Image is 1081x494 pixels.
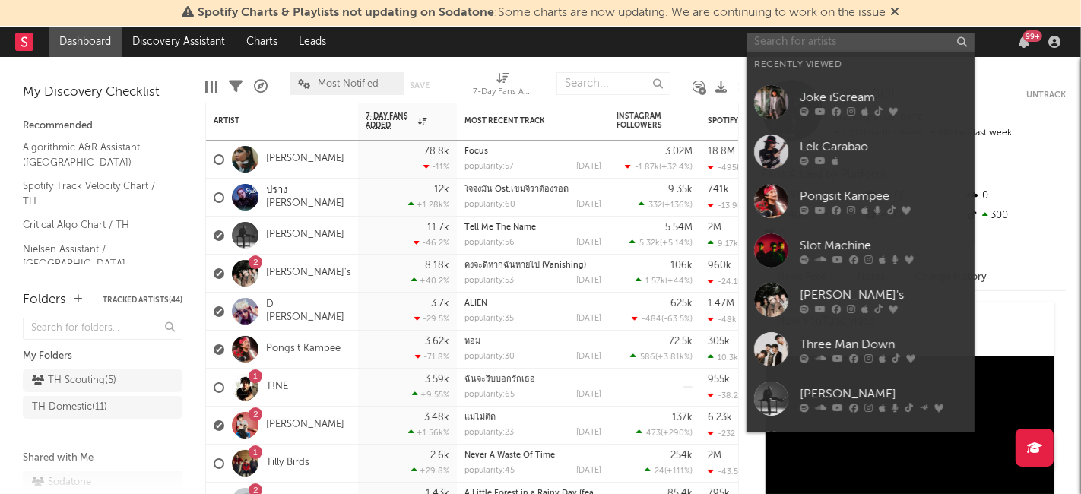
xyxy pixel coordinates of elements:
[965,186,1066,206] div: 0
[464,413,601,422] div: แม่ไม่ติด
[642,315,661,324] span: -484
[754,55,967,74] div: Recently Viewed
[425,337,449,347] div: 3.62k
[464,353,515,361] div: popularity: 30
[576,163,601,171] div: [DATE]
[464,223,601,232] div: Tell Me The Name
[747,423,975,473] a: [PERSON_NAME]
[747,78,975,127] a: Joke iScream
[576,467,601,475] div: [DATE]
[747,127,975,176] a: Lek Carabao
[663,429,690,438] span: +290 %
[254,65,268,109] div: A&R Pipeline
[464,261,601,270] div: คงจะดีหากฉันหายไป (Vanishing)
[23,139,167,170] a: Algorithmic A&R Assistant ([GEOGRAPHIC_DATA])
[708,261,731,271] div: 960k
[23,217,167,233] a: Critical Algo Chart / TH
[464,277,514,285] div: popularity: 53
[800,336,967,354] div: Three Man Down
[23,291,66,309] div: Folders
[464,451,555,460] a: Never A Waste Of Time
[639,239,660,248] span: 5.32k
[1026,87,1066,103] button: Untrack
[747,176,975,226] a: Pongsit Kampee
[632,314,693,324] div: ( )
[639,200,693,210] div: ( )
[625,162,693,172] div: ( )
[576,239,601,247] div: [DATE]
[411,466,449,476] div: +29.8 %
[576,277,601,285] div: [DATE]
[23,318,182,340] input: Search for folders...
[747,226,975,275] a: Slot Machine
[708,413,732,423] div: 6.23k
[664,201,690,210] span: +136 %
[667,277,690,286] span: +44 %
[229,65,243,109] div: Filters
[670,299,693,309] div: 625k
[464,315,514,323] div: popularity: 35
[576,315,601,323] div: [DATE]
[464,261,586,270] a: คงจะดีหากฉันหายไป (Vanishing)
[464,239,515,247] div: popularity: 56
[23,84,182,102] div: My Discovery Checklist
[645,466,693,476] div: ( )
[708,337,730,347] div: 305k
[464,413,496,422] a: แม่ไม่ติด
[266,343,341,356] a: Pongsit Kampee
[1023,30,1042,42] div: 99 +
[464,223,536,232] a: Tell Me The Name
[431,299,449,309] div: 3.7k
[266,267,351,280] a: [PERSON_NAME]'s
[661,163,690,172] span: +32.4 %
[32,372,116,390] div: TH Scouting ( 5 )
[708,375,730,385] div: 955k
[103,296,182,304] button: Tracked Artists(44)
[640,353,655,362] span: 586
[636,276,693,286] div: ( )
[473,65,534,109] div: 7-Day Fans Added (7-Day Fans Added)
[747,275,975,325] a: [PERSON_NAME]'s
[464,391,515,399] div: popularity: 65
[708,201,742,211] div: -13.9k
[410,81,430,90] button: Save
[205,65,217,109] div: Edit Columns
[23,241,167,272] a: Nielsen Assistant / [GEOGRAPHIC_DATA]
[576,429,601,437] div: [DATE]
[668,185,693,195] div: 9.35k
[236,27,288,57] a: Charts
[464,201,515,209] div: popularity: 60
[747,325,975,374] a: Three Man Down
[424,413,449,423] div: 3.48k
[414,238,449,248] div: -46.2 %
[434,185,449,195] div: 12k
[708,315,737,325] div: -48k
[670,261,693,271] div: 106k
[965,206,1066,226] div: 300
[630,352,693,362] div: ( )
[464,147,488,156] a: Focus
[23,396,182,419] a: TH Domestic(11)
[23,178,167,209] a: Spotify Track Velocity Chart / TH
[412,390,449,400] div: +9.55 %
[266,229,344,242] a: [PERSON_NAME]
[800,89,967,107] div: Joke iScream
[266,457,309,470] a: Tilly Birds
[708,353,738,363] div: 10.3k
[122,27,236,57] a: Discovery Assistant
[464,467,515,475] div: popularity: 45
[576,201,601,209] div: [DATE]
[214,116,328,125] div: Artist
[556,72,670,95] input: Search...
[708,391,743,401] div: -38.2k
[464,147,601,156] div: Focus
[576,353,601,361] div: [DATE]
[23,117,182,135] div: Recommended
[49,27,122,57] a: Dashboard
[662,239,690,248] span: +5.14 %
[708,299,734,309] div: 1.47M
[32,398,107,416] div: TH Domestic ( 11 )
[266,153,344,166] a: [PERSON_NAME]
[464,299,601,308] div: ALIEN
[430,451,449,461] div: 2.6k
